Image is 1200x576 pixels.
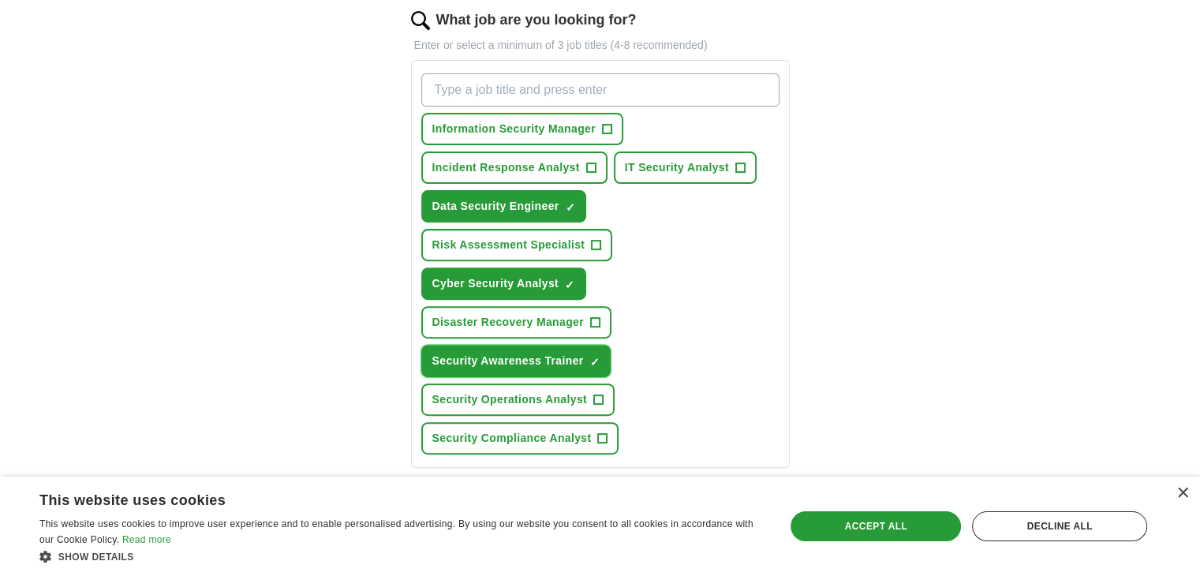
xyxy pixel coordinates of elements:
span: Data Security Engineer [432,198,559,215]
div: Close [1176,488,1188,499]
span: Disaster Recovery Manager [432,314,584,331]
span: Security Compliance Analyst [432,430,592,447]
button: Risk Assessment Specialist [421,229,613,261]
span: ✓ [565,201,574,214]
button: Incident Response Analyst [421,151,607,184]
span: ✓ [565,279,574,291]
button: Security Compliance Analyst [421,422,619,454]
p: Enter or select a minimum of 3 job titles (4-8 recommended) [411,37,790,54]
button: Data Security Engineer✓ [421,190,587,223]
span: This website uses cookies to improve user experience and to enable personalised advertising. By u... [39,518,753,545]
div: Show details [39,548,763,564]
button: IT Security Analyst [614,151,757,184]
button: Security Awareness Trainer✓ [421,345,611,377]
span: Show details [58,552,134,563]
div: Accept all [791,511,961,541]
span: Risk Assessment Specialist [432,237,585,253]
span: Security Awareness Trainer [432,353,584,369]
span: ✓ [589,356,599,368]
span: Information Security Manager [432,121,596,137]
span: Cyber Security Analyst [432,275,559,292]
img: search.png [411,11,430,30]
input: Type a job title and press enter [421,73,779,107]
button: Information Security Manager [421,113,623,145]
span: IT Security Analyst [625,159,729,176]
div: This website uses cookies [39,486,723,510]
div: Decline all [972,511,1147,541]
button: Security Operations Analyst [421,383,615,416]
label: What job are you looking for? [436,9,637,31]
a: Read more, opens a new window [122,534,171,545]
span: Security Operations Analyst [432,391,587,408]
button: Disaster Recovery Manager [421,306,611,338]
button: Cyber Security Analyst✓ [421,267,586,300]
span: Incident Response Analyst [432,159,580,176]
